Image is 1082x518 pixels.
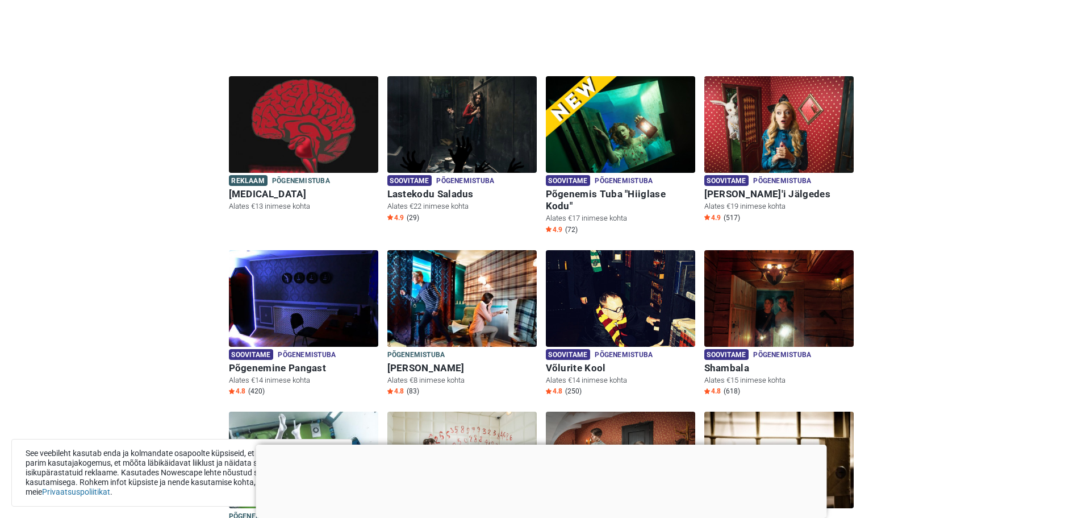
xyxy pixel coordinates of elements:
[546,76,695,187] img: Põgenemis Tuba "Hiiglase Kodu"
[229,349,274,360] span: Soovitame
[272,175,330,188] span: Põgenemistuba
[407,387,419,396] span: (83)
[387,188,537,200] h6: Lastekodu Saladus
[546,250,695,399] a: Võlurite Kool Soovitame Põgenemistuba Võlurite Kool Alates €14 inimese kohta Star4.8 (250)
[704,362,854,374] h6: Shambala
[704,387,721,396] span: 4.8
[229,250,378,361] img: Põgenemine Pangast
[704,375,854,386] p: Alates €15 inimese kohta
[546,188,695,212] h6: Põgenemis Tuba "Hiiglase Kodu"
[387,175,432,186] span: Soovitame
[595,175,653,188] span: Põgenemistuba
[753,349,811,362] span: Põgenemistuba
[546,349,591,360] span: Soovitame
[387,250,537,361] img: Sherlock Holmes
[565,387,582,396] span: (250)
[387,388,393,394] img: Star
[229,201,378,212] p: Alates €13 inimese kohta
[407,213,419,222] span: (29)
[229,375,378,386] p: Alates €14 inimese kohta
[229,175,268,186] span: Reklaam
[387,213,404,222] span: 4.9
[704,175,749,186] span: Soovitame
[278,349,336,362] span: Põgenemistuba
[546,225,562,234] span: 4.9
[387,76,537,187] img: Lastekodu Saladus
[704,201,854,212] p: Alates €19 inimese kohta
[724,387,740,396] span: (618)
[42,487,110,496] a: Privaatsuspoliitikat
[704,76,854,225] a: Alice'i Jälgedes Soovitame Põgenemistuba [PERSON_NAME]'i Jälgedes Alates €19 inimese kohta Star4....
[256,445,826,515] iframe: Advertisement
[546,175,591,186] span: Soovitame
[387,375,537,386] p: Alates €8 inimese kohta
[229,387,245,396] span: 4.8
[546,375,695,386] p: Alates €14 inimese kohta
[229,188,378,200] h6: [MEDICAL_DATA]
[387,201,537,212] p: Alates €22 inimese kohta
[546,388,552,394] img: Star
[704,214,710,220] img: Star
[704,76,854,187] img: Alice'i Jälgedes
[546,387,562,396] span: 4.8
[229,76,378,214] a: Paranoia Reklaam Põgenemistuba [MEDICAL_DATA] Alates €13 inimese kohta
[11,439,352,507] div: See veebileht kasutab enda ja kolmandate osapoolte küpsiseid, et tuua sinuni parim kasutajakogemu...
[565,225,578,234] span: (72)
[724,213,740,222] span: (517)
[546,362,695,374] h6: Võlurite Kool
[546,213,695,223] p: Alates €17 inimese kohta
[387,387,404,396] span: 4.8
[387,349,445,362] span: Põgenemistuba
[546,76,695,237] a: Põgenemis Tuba "Hiiglase Kodu" Soovitame Põgenemistuba Põgenemis Tuba "Hiiglase Kodu" Alates €17 ...
[387,362,537,374] h6: [PERSON_NAME]
[387,214,393,220] img: Star
[436,175,494,188] span: Põgenemistuba
[229,250,378,399] a: Põgenemine Pangast Soovitame Põgenemistuba Põgenemine Pangast Alates €14 inimese kohta Star4.8 (420)
[704,250,854,361] img: Shambala
[248,387,265,396] span: (420)
[704,213,721,222] span: 4.9
[704,349,749,360] span: Soovitame
[546,250,695,361] img: Võlurite Kool
[704,250,854,399] a: Shambala Soovitame Põgenemistuba Shambala Alates €15 inimese kohta Star4.8 (618)
[387,250,537,399] a: Sherlock Holmes Põgenemistuba [PERSON_NAME] Alates €8 inimese kohta Star4.8 (83)
[229,362,378,374] h6: Põgenemine Pangast
[229,388,235,394] img: Star
[229,76,378,187] img: Paranoia
[704,388,710,394] img: Star
[753,175,811,188] span: Põgenemistuba
[546,226,552,232] img: Star
[704,188,854,200] h6: [PERSON_NAME]'i Jälgedes
[387,76,537,225] a: Lastekodu Saladus Soovitame Põgenemistuba Lastekodu Saladus Alates €22 inimese kohta Star4.9 (29)
[595,349,653,362] span: Põgenemistuba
